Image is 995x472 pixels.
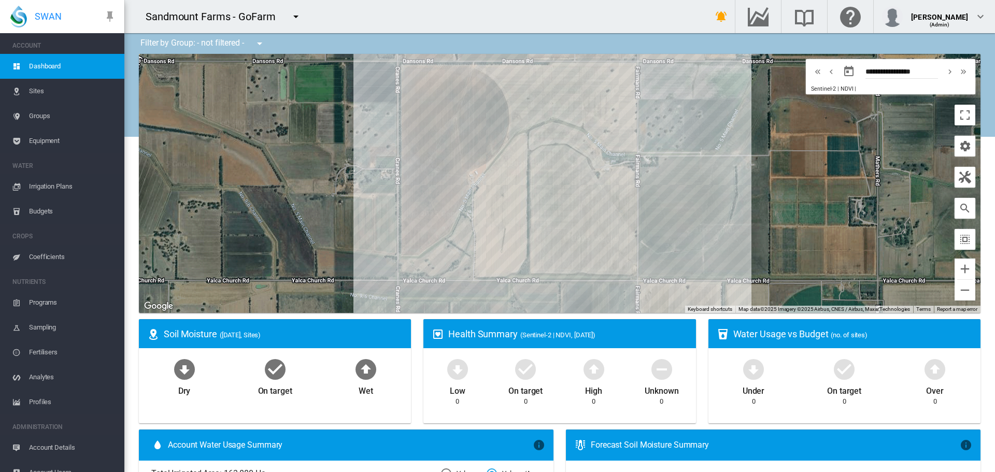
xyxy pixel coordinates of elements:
[104,10,116,23] md-icon: icon-pin
[838,10,863,23] md-icon: Click here for help
[649,356,674,381] md-icon: icon-minus-circle
[926,381,944,397] div: Over
[974,10,987,23] md-icon: icon-chevron-down
[353,356,378,381] md-icon: icon-arrow-up-bold-circle
[168,439,533,451] span: Account Water Usage Summary
[855,85,856,92] span: |
[959,202,971,214] md-icon: icon-magnify
[738,306,910,312] span: Map data ©2025 Imagery ©2025 Airbus, CNES / Airbus, Maxar Technologies
[955,105,975,125] button: Toggle fullscreen view
[741,356,766,381] md-icon: icon-arrow-down-bold-circle
[29,54,116,79] span: Dashboard
[29,340,116,365] span: Fertilisers
[263,356,288,381] md-icon: icon-checkbox-marked-circle
[660,397,663,406] div: 0
[827,381,861,397] div: On target
[574,439,587,451] md-icon: icon-thermometer-lines
[29,435,116,460] span: Account Details
[711,6,732,27] button: icon-bell-ring
[911,8,968,18] div: [PERSON_NAME]
[141,299,176,313] a: Open this area in Google Maps (opens a new window)
[249,33,270,54] button: icon-menu-down
[220,331,261,339] span: ([DATE], Sites)
[882,6,903,27] img: profile.jpg
[12,228,116,245] span: CROPS
[141,299,176,313] img: Google
[826,65,837,78] md-icon: icon-chevron-left
[520,331,595,339] span: (Sentinel-2 | NDVI, [DATE])
[178,381,191,397] div: Dry
[955,259,975,279] button: Zoom in
[581,356,606,381] md-icon: icon-arrow-up-bold-circle
[35,10,62,23] span: SWAN
[715,10,728,23] md-icon: icon-bell-ring
[456,397,459,406] div: 0
[930,22,950,27] span: (Admin)
[10,6,27,27] img: SWAN-Landscape-Logo-Colour-drop.png
[752,397,756,406] div: 0
[959,233,971,246] md-icon: icon-select-all
[955,198,975,219] button: icon-magnify
[29,128,116,153] span: Equipment
[959,140,971,152] md-icon: icon-cog
[958,65,969,78] md-icon: icon-chevron-double-right
[743,381,765,397] div: Under
[29,365,116,390] span: Analytes
[524,397,528,406] div: 0
[29,79,116,104] span: Sites
[825,65,838,78] button: icon-chevron-left
[843,397,846,406] div: 0
[151,439,164,451] md-icon: icon-water
[286,6,306,27] button: icon-menu-down
[792,10,817,23] md-icon: Search the knowledge base
[508,381,543,397] div: On target
[943,65,957,78] button: icon-chevron-right
[164,327,403,340] div: Soil Moisture
[688,306,732,313] button: Keyboard shortcuts
[717,328,729,340] md-icon: icon-cup-water
[933,397,937,406] div: 0
[533,439,545,451] md-icon: icon-information
[513,356,538,381] md-icon: icon-checkbox-marked-circle
[29,290,116,315] span: Programs
[812,65,823,78] md-icon: icon-chevron-double-left
[831,331,868,339] span: (no. of sites)
[955,229,975,250] button: icon-select-all
[955,136,975,156] button: icon-cog
[811,85,853,92] span: Sentinel-2 | NDVI
[591,439,960,451] div: Forecast Soil Moisture Summary
[133,33,273,54] div: Filter by Group: - not filtered -
[922,356,947,381] md-icon: icon-arrow-up-bold-circle
[29,390,116,414] span: Profiles
[448,327,687,340] div: Health Summary
[12,158,116,174] span: WATER
[957,65,970,78] button: icon-chevron-double-right
[445,356,470,381] md-icon: icon-arrow-down-bold-circle
[916,306,931,312] a: Terms
[29,245,116,269] span: Coefficients
[450,381,465,397] div: Low
[838,61,859,82] button: md-calendar
[147,328,160,340] md-icon: icon-map-marker-radius
[29,174,116,199] span: Irrigation Plans
[960,439,972,451] md-icon: icon-information
[832,356,857,381] md-icon: icon-checkbox-marked-circle
[29,104,116,128] span: Groups
[29,315,116,340] span: Sampling
[12,274,116,290] span: NUTRIENTS
[290,10,302,23] md-icon: icon-menu-down
[12,419,116,435] span: ADMINISTRATION
[733,327,972,340] div: Water Usage vs Budget
[146,9,285,24] div: Sandmount Farms - GoFarm
[811,65,825,78] button: icon-chevron-double-left
[944,65,956,78] md-icon: icon-chevron-right
[432,328,444,340] md-icon: icon-heart-box-outline
[955,280,975,301] button: Zoom out
[937,306,977,312] a: Report a map error
[258,381,292,397] div: On target
[29,199,116,224] span: Budgets
[359,381,373,397] div: Wet
[172,356,197,381] md-icon: icon-arrow-down-bold-circle
[592,397,595,406] div: 0
[12,37,116,54] span: ACCOUNT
